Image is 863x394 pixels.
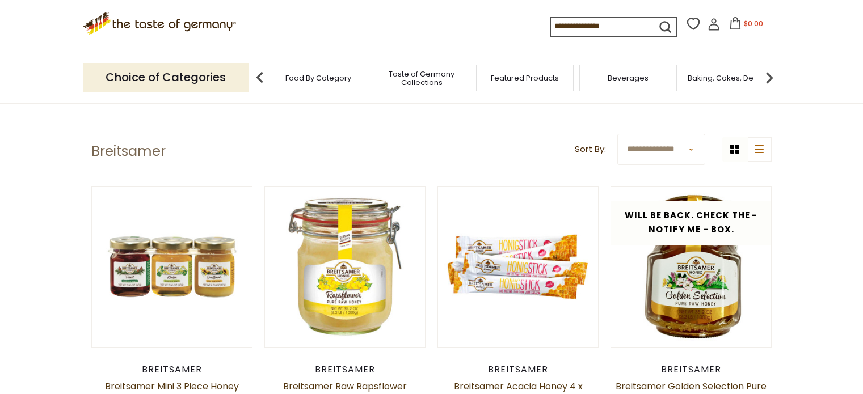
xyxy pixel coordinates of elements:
[491,74,559,82] a: Featured Products
[265,187,426,347] img: Breitsamer Raw Rapsflower Blossom Honey in Large Jar, 35.2 oz
[611,187,772,347] img: Breitsamer Golden Selection Pure Raw Honey in Large Jar 35.2 oz
[91,143,166,160] h1: Breitsamer
[688,74,776,82] a: Baking, Cakes, Desserts
[722,17,771,34] button: $0.00
[285,74,351,82] a: Food By Category
[438,187,599,347] img: Breitsamer Honey Stick Singles
[611,364,772,375] div: Breitsamer
[376,70,467,87] a: Taste of Germany Collections
[91,364,253,375] div: Breitsamer
[744,19,763,28] span: $0.00
[575,142,606,156] label: Sort By:
[92,187,252,347] img: Breitsamer Mini 3 Piece Honey Assortment Pack
[758,66,781,89] img: next arrow
[249,66,271,89] img: previous arrow
[437,364,599,375] div: Breitsamer
[264,364,426,375] div: Breitsamer
[83,63,249,91] p: Choice of Categories
[608,74,649,82] a: Beverages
